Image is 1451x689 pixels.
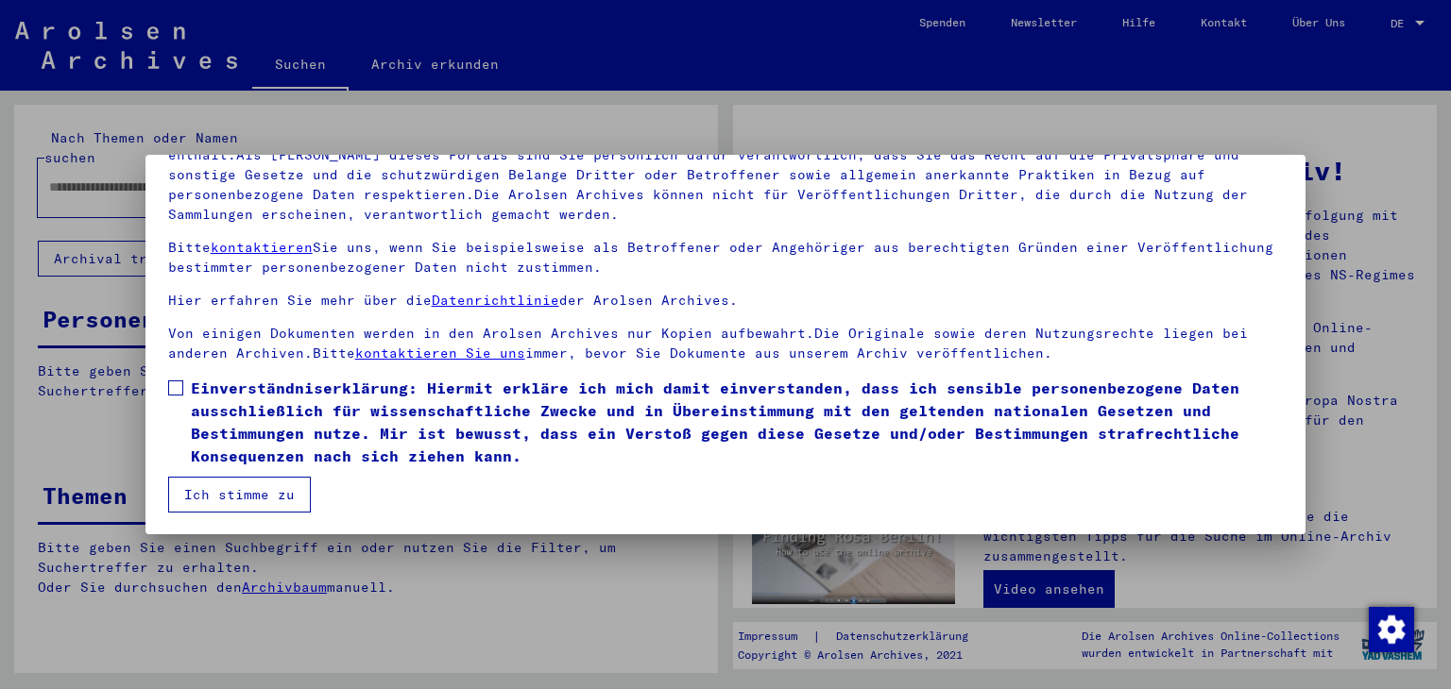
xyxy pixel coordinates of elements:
[432,292,559,309] a: Datenrichtlinie
[168,477,311,513] button: Ich stimme zu
[168,238,1284,277] p: Bitte Sie uns, wenn Sie beispielsweise als Betroffener oder Angehöriger aus berechtigten Gründen ...
[211,239,313,256] a: kontaktieren
[355,344,525,361] a: kontaktieren Sie uns
[168,324,1284,363] p: Von einigen Dokumenten werden in den Arolsen Archives nur Kopien aufbewahrt.Die Originale sowie d...
[168,126,1284,225] p: Bitte beachten Sie, dass dieses Portal über NS - Verfolgte sensible Daten zu identifizierten oder...
[191,377,1284,467] span: Einverständniserklärung: Hiermit erkläre ich mich damit einverstanden, dass ich sensible personen...
[168,291,1284,311] p: Hier erfahren Sie mehr über die der Arolsen Archives.
[1369,607,1414,652] img: Zustimmung ändern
